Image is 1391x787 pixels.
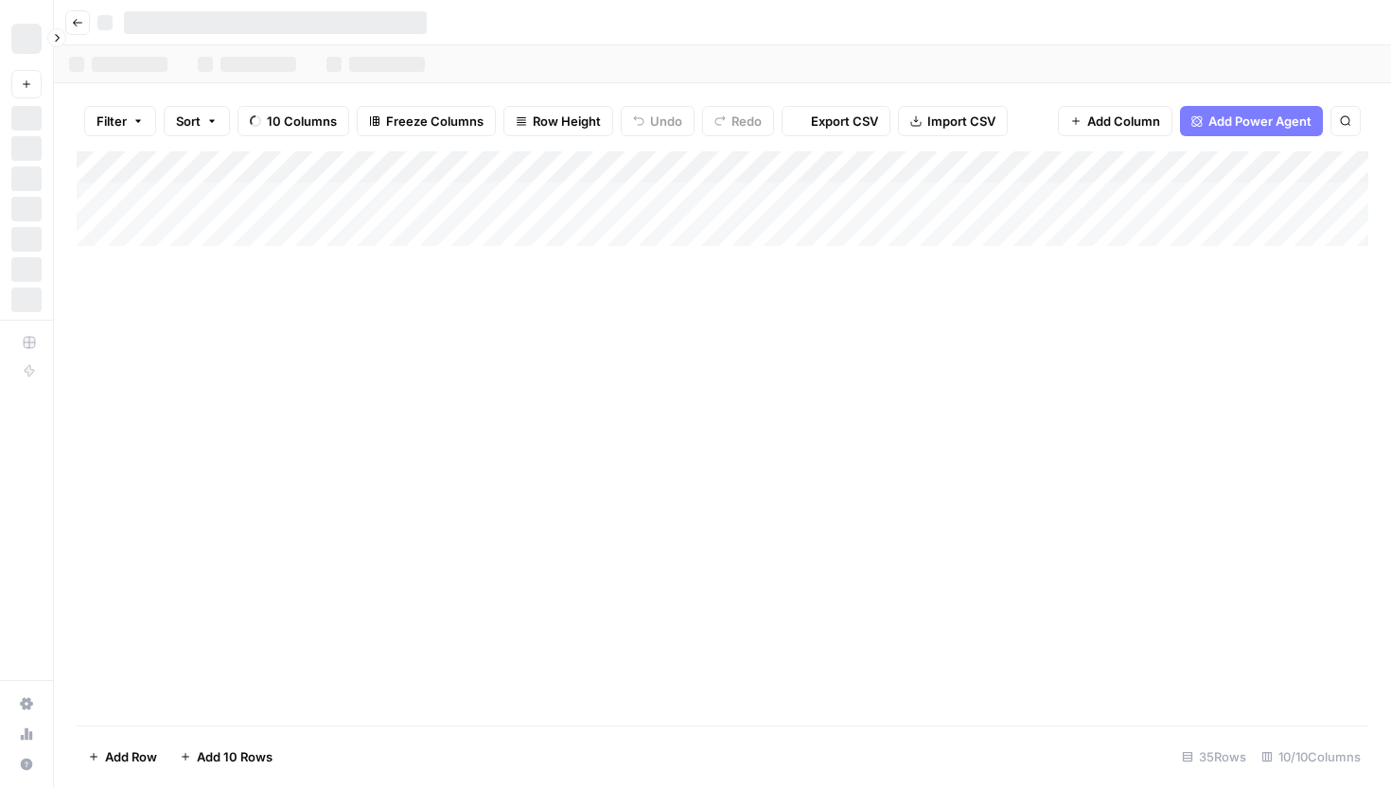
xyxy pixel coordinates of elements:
[11,689,42,719] a: Settings
[176,112,201,131] span: Sort
[650,112,682,131] span: Undo
[1174,742,1254,772] div: 35 Rows
[503,106,613,136] button: Row Height
[11,749,42,779] button: Help + Support
[1254,742,1368,772] div: 10/10 Columns
[621,106,695,136] button: Undo
[238,106,349,136] button: 10 Columns
[898,106,1008,136] button: Import CSV
[1180,106,1323,136] button: Add Power Agent
[811,112,878,131] span: Export CSV
[782,106,890,136] button: Export CSV
[927,112,995,131] span: Import CSV
[164,106,230,136] button: Sort
[1087,112,1160,131] span: Add Column
[11,719,42,749] a: Usage
[1208,112,1312,131] span: Add Power Agent
[357,106,496,136] button: Freeze Columns
[533,112,601,131] span: Row Height
[105,747,157,766] span: Add Row
[77,742,168,772] button: Add Row
[386,112,484,131] span: Freeze Columns
[267,112,337,131] span: 10 Columns
[731,112,762,131] span: Redo
[1058,106,1172,136] button: Add Column
[97,112,127,131] span: Filter
[197,747,273,766] span: Add 10 Rows
[84,106,156,136] button: Filter
[168,742,284,772] button: Add 10 Rows
[702,106,774,136] button: Redo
